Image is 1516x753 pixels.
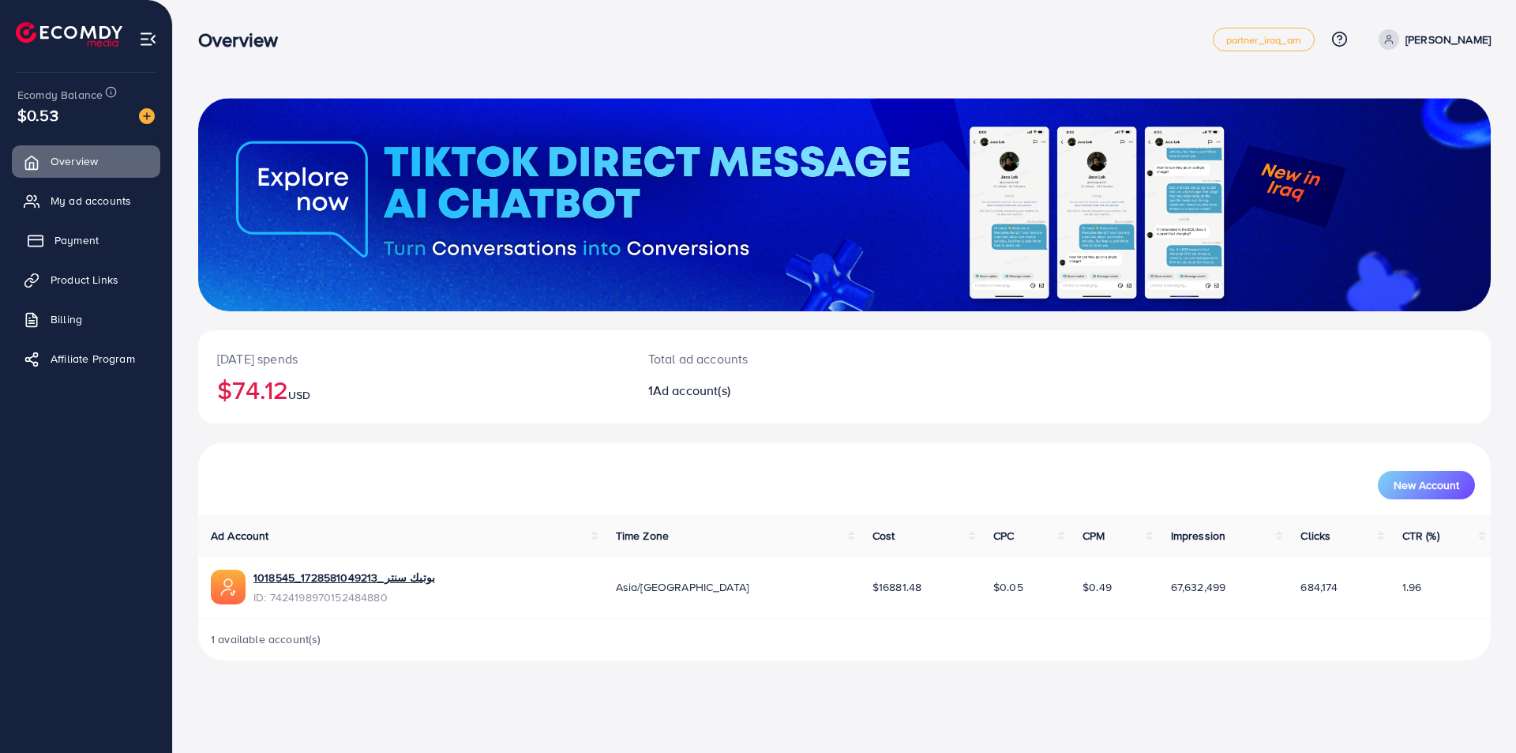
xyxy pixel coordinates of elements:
span: CPC [993,528,1014,544]
a: Payment [12,224,160,256]
img: menu [139,30,157,48]
span: Overview [51,153,98,169]
a: My ad accounts [12,185,160,216]
span: 684,174 [1300,579,1338,595]
span: Ad account(s) [653,382,730,399]
h2: $74.12 [217,375,610,405]
p: Total ad accounts [648,349,933,368]
img: ic-ads-acc.e4c84228.svg [211,570,246,604]
span: 1.96 [1402,579,1422,595]
span: Cost [872,528,895,544]
span: Clicks [1300,528,1330,544]
span: Ecomdy Balance [17,87,103,103]
span: ID: 7424198970152484880 [253,589,435,605]
span: New Account [1394,480,1459,491]
a: [PERSON_NAME] [1372,29,1491,50]
h3: Overview [198,28,291,51]
span: $0.49 [1083,579,1112,595]
span: USD [288,387,310,403]
h2: 1 [648,383,933,398]
span: 1 available account(s) [211,631,321,647]
iframe: Chat [1449,682,1504,741]
span: CPM [1083,528,1105,544]
span: My ad accounts [51,193,131,209]
a: Product Links [12,264,160,296]
span: Payment [54,232,99,248]
span: Billing [51,311,82,327]
span: Asia/[GEOGRAPHIC_DATA] [616,579,749,595]
a: Billing [12,303,160,335]
button: New Account [1378,471,1475,499]
a: 1018545_بوتيك سنتر_1728581049213 [253,570,435,585]
a: Affiliate Program [12,343,160,375]
a: Overview [12,145,160,177]
span: Affiliate Program [51,351,135,367]
span: $16881.48 [872,579,921,595]
span: CTR (%) [1402,528,1439,544]
span: $0.53 [17,104,58,126]
span: partner_iraq_am [1226,35,1301,45]
img: image [139,108,155,124]
span: Ad Account [211,528,269,544]
a: partner_iraq_am [1213,28,1315,51]
p: [DATE] spends [217,349,610,368]
p: [PERSON_NAME] [1405,30,1491,49]
span: Product Links [51,272,118,288]
span: $0.05 [993,579,1023,595]
span: 67,632,499 [1171,579,1226,595]
span: Impression [1171,528,1226,544]
span: Time Zone [616,528,669,544]
img: logo [16,22,122,47]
